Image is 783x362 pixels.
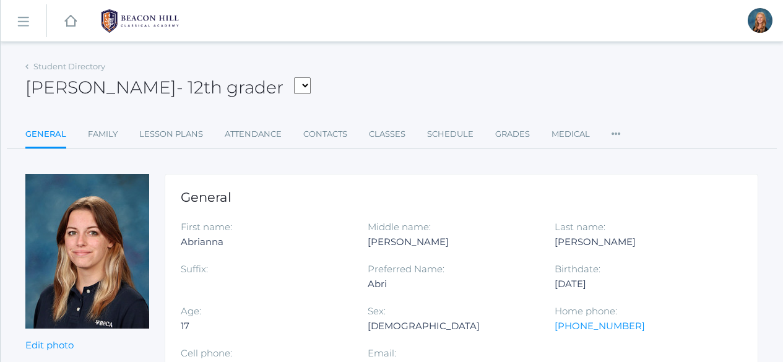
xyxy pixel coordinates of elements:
label: Age: [181,305,201,317]
div: [DATE] [555,277,723,291]
a: Edit photo [25,339,74,351]
a: General [25,122,66,149]
img: Abri Brock [25,174,149,329]
img: 1_BHCALogos-05.png [93,6,186,37]
div: [DEMOGRAPHIC_DATA] [368,319,536,334]
label: Birthdate: [555,263,600,275]
a: Medical [552,122,590,147]
a: Family [88,122,118,147]
label: Email: [368,347,396,359]
div: Abrianna [181,235,349,249]
a: Classes [369,122,405,147]
a: Schedule [427,122,474,147]
a: [PHONE_NUMBER] [555,320,645,332]
a: Attendance [225,122,282,147]
label: Home phone: [555,305,617,317]
label: Sex: [368,305,386,317]
label: Preferred Name: [368,263,444,275]
div: Abri [368,277,536,291]
h2: [PERSON_NAME] [25,78,311,97]
label: First name: [181,221,232,233]
span: - 12th grader [176,77,283,98]
label: Suffix: [181,263,208,275]
a: Contacts [303,122,347,147]
label: Middle name: [368,221,431,233]
a: Student Directory [33,61,105,71]
label: Cell phone: [181,347,232,359]
div: [PERSON_NAME] [555,235,723,249]
div: [PERSON_NAME] [368,235,536,249]
h1: General [181,190,742,204]
label: Last name: [555,221,605,233]
div: Nicole Canty [748,8,772,33]
a: Grades [495,122,530,147]
div: 17 [181,319,349,334]
a: Lesson Plans [139,122,203,147]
